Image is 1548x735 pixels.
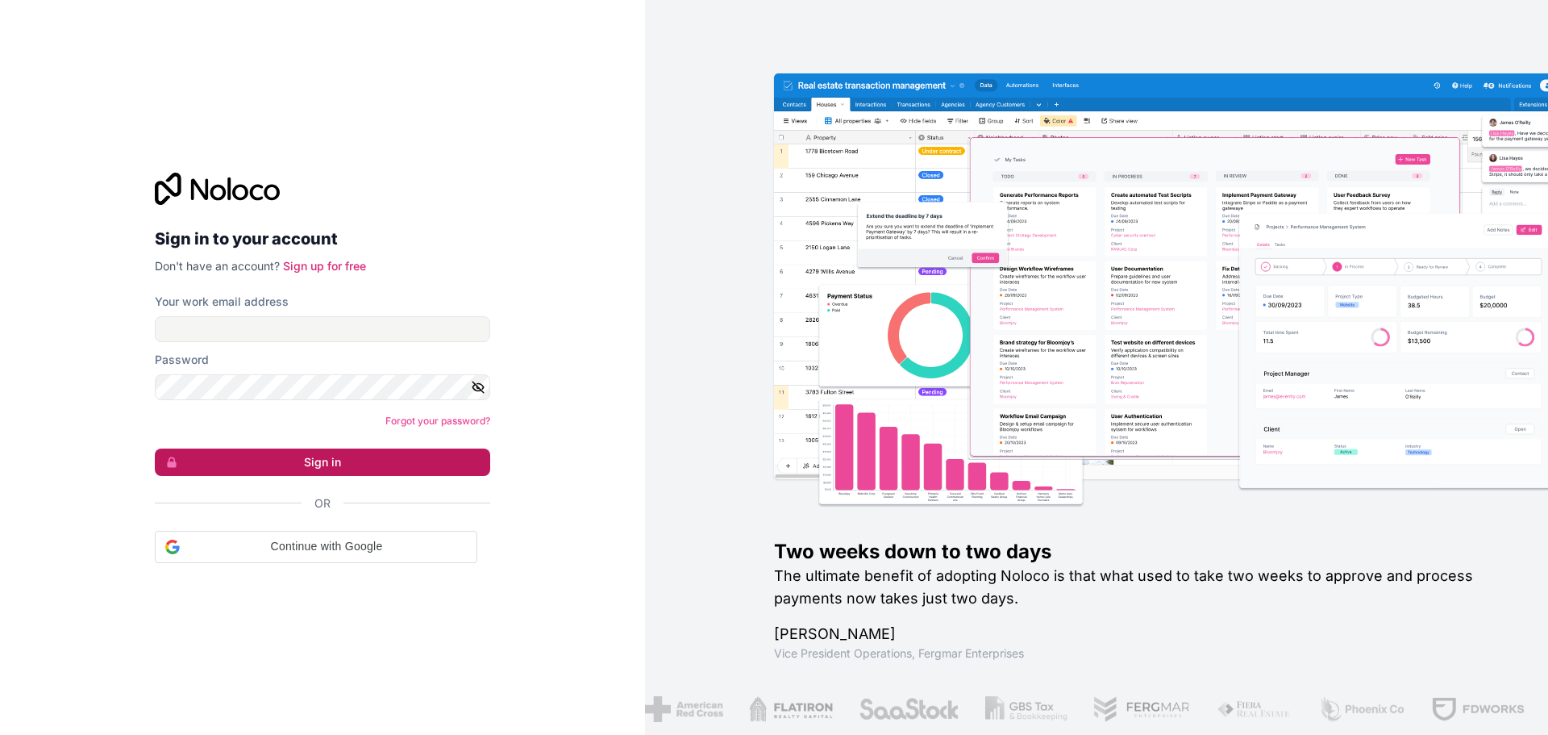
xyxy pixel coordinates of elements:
img: /assets/phoenix-BREaitsQ.png [1317,696,1404,722]
a: Forgot your password? [385,415,490,427]
input: Email address [155,316,490,342]
h2: The ultimate benefit of adopting Noloco is that what used to take two weeks to approve and proces... [774,565,1496,610]
img: /assets/fergmar-CudnrXN5.png [1092,696,1190,722]
h1: [PERSON_NAME] [774,623,1496,645]
img: /assets/fdworks-Bi04fVtw.png [1429,696,1524,722]
img: /assets/flatiron-C8eUkumj.png [748,696,831,722]
span: Don't have an account? [155,259,280,273]
input: Password [155,374,490,400]
button: Sign in [155,449,490,476]
h1: Vice President Operations , Fergmar Enterprises [774,645,1496,662]
img: /assets/saastock-C6Zbiodz.png [857,696,959,722]
label: Your work email address [155,294,289,310]
img: /assets/fiera-fwj2N5v4.png [1216,696,1292,722]
h2: Sign in to your account [155,224,490,253]
label: Password [155,352,209,368]
div: Continue with Google [155,531,477,563]
h1: Two weeks down to two days [774,539,1496,565]
span: Or [314,495,331,512]
img: /assets/american-red-cross-BAupjrZR.png [644,696,722,722]
span: Continue with Google [186,538,467,555]
img: /assets/gbstax-C-GtDUiK.png [984,696,1067,722]
a: Sign up for free [283,259,366,273]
